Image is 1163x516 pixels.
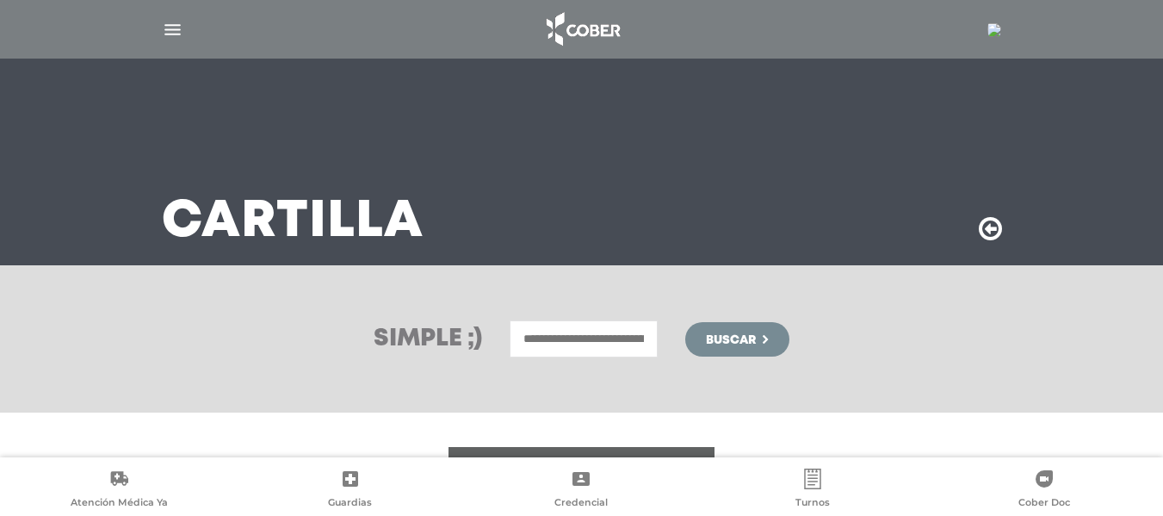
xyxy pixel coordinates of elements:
img: Cober_menu-lines-white.svg [162,19,183,40]
a: Cober Doc [928,469,1160,513]
a: Guardias [235,469,467,513]
img: 7294 [987,23,1001,37]
img: logo_cober_home-white.png [537,9,628,50]
h3: Simple ;) [374,327,482,351]
a: Credencial [466,469,697,513]
span: Atención Médica Ya [71,496,168,512]
button: Buscar [685,322,789,357]
span: Cober Doc [1018,496,1070,512]
span: Credencial [554,496,608,512]
h3: Cartilla [162,200,424,245]
a: Turnos [697,469,929,513]
a: Atención Médica Ya [3,469,235,513]
span: Guardias [328,496,372,512]
span: Turnos [795,496,830,512]
span: Buscar [706,334,756,346]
